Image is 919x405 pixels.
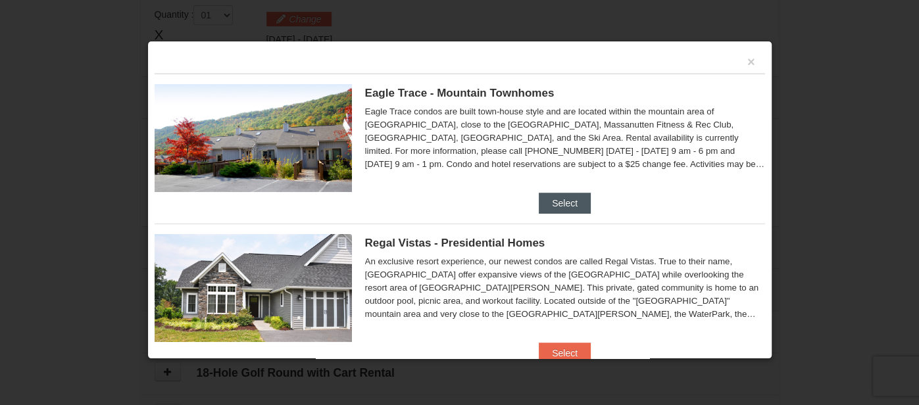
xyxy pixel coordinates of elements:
[539,343,591,364] button: Select
[365,237,545,249] span: Regal Vistas - Presidential Homes
[155,234,352,342] img: 19218991-1-902409a9.jpg
[747,55,755,68] button: ×
[365,255,765,321] div: An exclusive resort experience, our newest condos are called Regal Vistas. True to their name, [G...
[365,105,765,171] div: Eagle Trace condos are built town-house style and are located within the mountain area of [GEOGRA...
[365,87,555,99] span: Eagle Trace - Mountain Townhomes
[155,84,352,192] img: 19218983-1-9b289e55.jpg
[539,193,591,214] button: Select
